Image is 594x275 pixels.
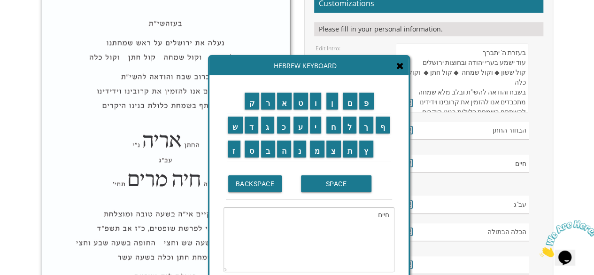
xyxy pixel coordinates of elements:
div: Hebrew Keyboard [209,56,409,75]
input: מ [310,141,325,157]
input: ף [376,117,390,134]
input: כ [277,117,291,134]
input: ת [343,141,358,157]
input: ס [245,141,259,157]
input: א [277,93,292,110]
input: ג [261,117,274,134]
input: ח [326,117,341,134]
input: ש [228,117,243,134]
input: SPACE [301,175,371,192]
input: ב [261,141,275,157]
input: ה [277,141,292,157]
div: Please fill in your personal information. [314,22,543,36]
label: Edit Intro: [316,44,340,52]
input: צ [326,141,341,157]
input: ך [359,117,373,134]
input: י [310,117,322,134]
input: ל [343,117,357,134]
input: פ [359,93,374,110]
input: ר [261,93,275,110]
input: ט [293,93,308,110]
input: ץ [359,141,373,157]
input: ז [228,141,240,157]
input: נ [293,141,306,157]
input: ם [343,93,358,110]
input: ן [326,93,338,110]
input: ע [293,117,308,134]
iframe: chat widget [536,216,594,261]
input: ו [310,93,322,110]
input: ד [245,117,259,134]
input: ק [245,93,260,110]
img: Chat attention grabber [4,4,62,41]
input: BACKSPACE [228,175,282,192]
textarea: בעזרת ה' יתברך עוד ישמע בערי יהודה ובחוצות ירושלים קול ששון ◆ וקול שמחה ◆ קול חתן ◆ וקול כלה בשבח... [396,43,529,112]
